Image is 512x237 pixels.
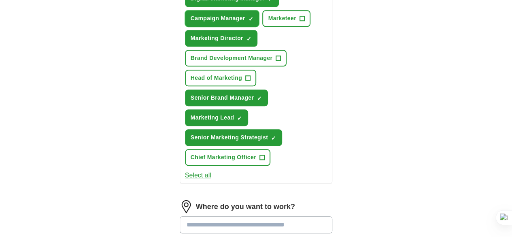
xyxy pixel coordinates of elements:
button: Head of Marketing [185,70,256,86]
button: Campaign Manager✓ [185,10,259,27]
img: location.png [180,200,193,213]
button: Senior Brand Manager✓ [185,90,268,106]
span: Marketing Director [191,34,243,43]
span: ✓ [271,135,276,141]
span: Head of Marketing [191,74,242,82]
span: ✓ [257,95,262,102]
button: Brand Development Manager [185,50,287,66]
button: Senior Marketing Strategist✓ [185,129,283,146]
span: Brand Development Manager [191,54,272,62]
span: ✓ [246,36,251,42]
span: ✓ [237,115,242,122]
span: Marketeer [268,14,296,23]
label: Where do you want to work? [196,201,295,212]
span: Senior Brand Manager [191,94,254,102]
span: Campaign Manager [191,14,245,23]
button: Select all [185,171,211,180]
span: Chief Marketing Officer [191,153,256,162]
button: Marketing Director✓ [185,30,257,47]
button: Marketing Lead✓ [185,109,249,126]
button: Marketeer [262,10,310,27]
span: ✓ [248,16,253,22]
span: Marketing Lead [191,113,234,122]
span: Senior Marketing Strategist [191,133,268,142]
button: Chief Marketing Officer [185,149,270,166]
